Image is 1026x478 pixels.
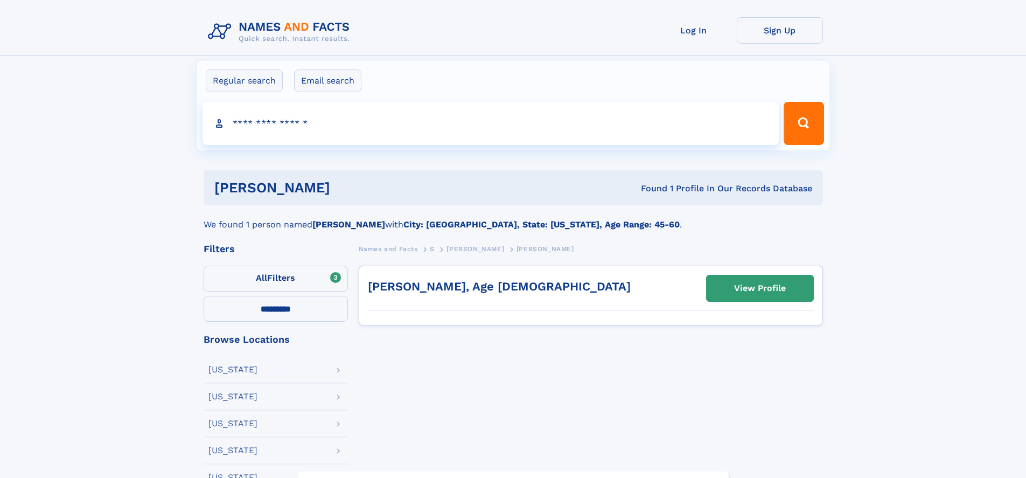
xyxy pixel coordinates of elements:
[737,17,823,44] a: Sign Up
[517,245,574,253] span: [PERSON_NAME]
[368,280,631,293] a: [PERSON_NAME], Age [DEMOGRAPHIC_DATA]
[312,219,385,230] b: [PERSON_NAME]
[784,102,823,145] button: Search Button
[208,446,257,455] div: [US_STATE]
[208,365,257,374] div: [US_STATE]
[734,276,786,301] div: View Profile
[206,70,283,92] label: Regular search
[204,205,823,231] div: We found 1 person named with .
[430,242,435,255] a: S
[204,335,348,344] div: Browse Locations
[707,275,813,301] a: View Profile
[256,273,267,283] span: All
[446,245,504,253] span: [PERSON_NAME]
[403,219,680,230] b: City: [GEOGRAPHIC_DATA], State: [US_STATE], Age Range: 45-60
[430,245,435,253] span: S
[204,244,348,254] div: Filters
[294,70,361,92] label: Email search
[204,17,359,46] img: Logo Names and Facts
[208,419,257,428] div: [US_STATE]
[214,181,486,195] h1: [PERSON_NAME]
[359,242,418,255] a: Names and Facts
[485,183,812,195] div: Found 1 Profile In Our Records Database
[651,17,737,44] a: Log In
[204,266,348,292] label: Filters
[203,102,779,145] input: search input
[446,242,504,255] a: [PERSON_NAME]
[208,392,257,401] div: [US_STATE]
